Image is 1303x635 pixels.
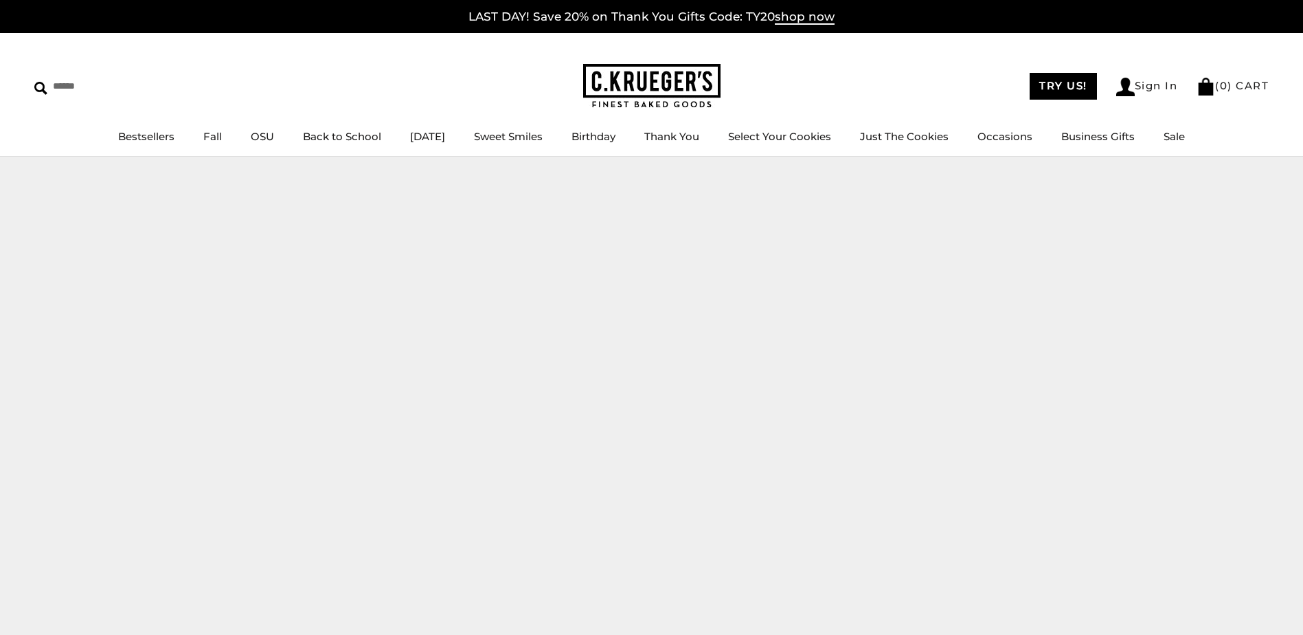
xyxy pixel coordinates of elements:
[303,130,381,143] a: Back to School
[468,10,835,25] a: LAST DAY! Save 20% on Thank You Gifts Code: TY20shop now
[474,130,543,143] a: Sweet Smiles
[583,64,721,109] img: C.KRUEGER'S
[34,76,198,97] input: Search
[644,130,699,143] a: Thank You
[1116,78,1135,96] img: Account
[775,10,835,25] span: shop now
[251,130,274,143] a: OSU
[1030,73,1097,100] a: TRY US!
[1164,130,1185,143] a: Sale
[1220,79,1228,92] span: 0
[410,130,445,143] a: [DATE]
[571,130,615,143] a: Birthday
[728,130,831,143] a: Select Your Cookies
[118,130,174,143] a: Bestsellers
[1061,130,1135,143] a: Business Gifts
[860,130,949,143] a: Just The Cookies
[1197,78,1215,96] img: Bag
[203,130,222,143] a: Fall
[34,82,47,95] img: Search
[1197,79,1269,92] a: (0) CART
[977,130,1032,143] a: Occasions
[1116,78,1178,96] a: Sign In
